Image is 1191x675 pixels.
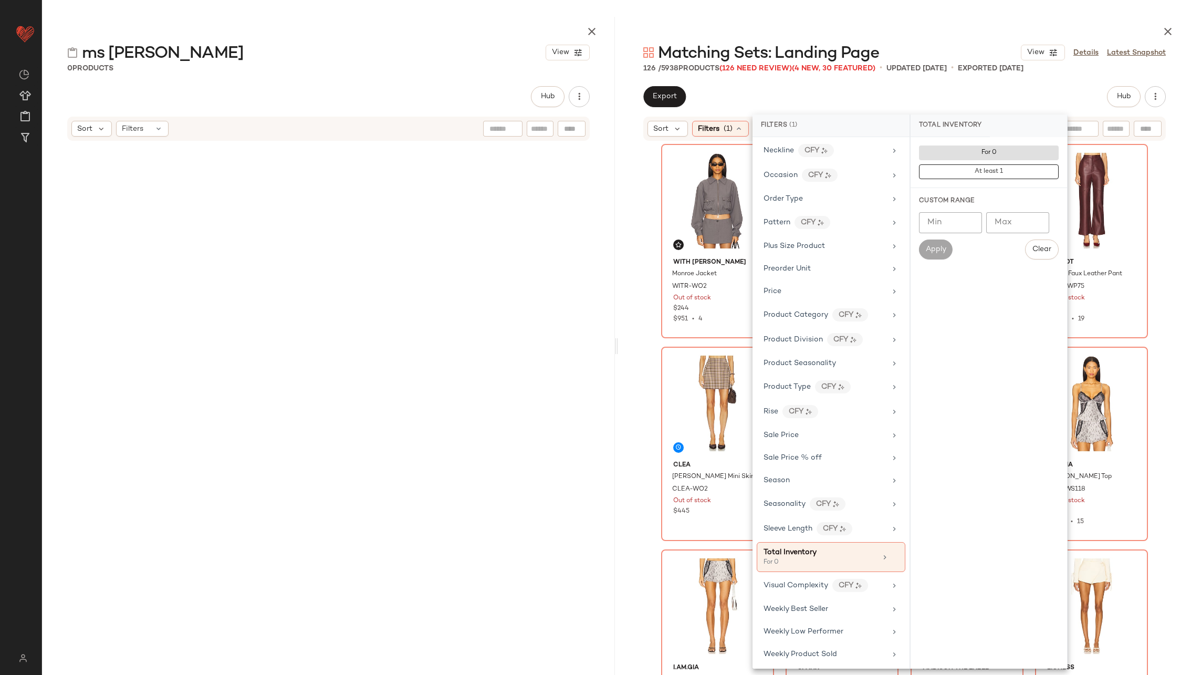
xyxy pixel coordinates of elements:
[1025,240,1059,259] button: Clear
[764,581,828,589] span: Visual Complexity
[719,65,792,72] span: (126 Need Review)
[1078,316,1084,323] span: 19
[652,92,677,101] span: Export
[880,62,882,75] span: •
[817,522,852,535] div: CFY
[764,171,798,179] span: Occasion
[974,168,1003,175] span: At least 1
[82,43,244,64] span: ms [PERSON_NAME]
[832,579,868,592] div: CFY
[764,336,823,344] span: Product Division
[838,384,844,390] img: ai.DGldD1NL.svg
[698,316,703,323] span: 4
[1077,518,1084,525] span: 15
[688,316,698,323] span: •
[764,454,822,462] span: Sale Price % off
[1116,92,1131,101] span: Hub
[67,63,113,74] div: Products
[798,144,834,157] div: CFY
[792,65,875,72] span: (4 New, 30 Featured)
[850,337,856,343] img: ai.DGldD1NL.svg
[789,121,798,130] span: (1)
[764,500,806,508] span: Seasonality
[15,23,36,44] img: heart_red.DM2ytmEG.svg
[546,45,590,60] button: View
[886,63,947,74] p: updated [DATE]
[1047,461,1136,470] span: I.AM.GIA
[67,65,72,72] span: 0
[672,282,707,292] span: WITR-WO2
[673,663,762,673] span: I.AM.GIA
[67,47,78,58] img: svg%3e
[673,461,762,470] span: Clea
[19,69,29,80] img: svg%3e
[1047,258,1136,267] span: Bardot
[672,472,756,482] span: [PERSON_NAME] Mini Skirt
[764,525,812,533] span: Sleeve Length
[815,380,851,393] div: CFY
[673,258,762,267] span: With [PERSON_NAME]
[764,383,811,391] span: Product Type
[764,548,817,556] span: Total Inventory
[551,48,569,57] span: View
[661,65,678,72] span: 5938
[673,496,711,506] span: Out of stock
[672,485,708,494] span: CLEA-WO2
[911,115,990,137] div: Total Inventory
[1073,47,1099,58] a: Details
[919,164,1059,179] button: At least 1
[764,558,869,567] div: For 0
[673,304,689,314] span: $244
[665,553,770,659] img: IAMR-WQ25_V1.jpg
[658,43,879,64] span: Matching Sets: Landing Page
[643,63,875,74] div: Products
[673,507,689,516] span: $445
[1021,45,1065,60] button: View
[764,219,790,226] span: Pattern
[806,409,812,415] img: ai.DGldD1NL.svg
[832,308,868,321] div: CFY
[643,86,686,107] button: Export
[764,147,794,154] span: Neckline
[643,65,661,72] span: 126 /
[665,350,770,456] img: CLEA-WO2_V1.jpg
[1032,245,1051,254] span: Clear
[764,242,825,250] span: Plus Size Product
[1107,47,1166,58] a: Latest Snapshot
[764,359,836,367] span: Product Seasonality
[919,146,1059,160] button: For 0
[1107,86,1141,107] button: Hub
[833,501,839,507] img: ai.DGldD1NL.svg
[827,333,863,346] div: CFY
[764,476,790,484] span: Season
[643,47,654,58] img: svg%3e
[531,86,565,107] button: Hub
[919,196,1059,206] div: Custom Range
[724,123,733,134] span: (1)
[540,92,555,101] span: Hub
[764,431,799,439] span: Sale Price
[672,269,717,279] span: Monroe Jacket
[782,405,818,418] div: CFY
[673,294,711,303] span: Out of stock
[795,216,830,229] div: CFY
[855,583,862,589] img: ai.DGldD1NL.svg
[764,287,781,295] span: Price
[840,526,846,532] img: ai.DGldD1NL.svg
[764,408,778,416] span: Rise
[753,115,910,137] div: Filters
[764,628,843,636] span: Weekly Low Performer
[698,123,719,134] span: Filters
[1046,472,1112,482] span: [PERSON_NAME] Top
[122,123,143,134] span: Filters
[764,195,803,203] span: Order Type
[1068,316,1078,323] span: •
[802,169,838,182] div: CFY
[653,123,668,134] span: Sort
[1046,269,1122,279] span: Karson Faux Leather Pant
[764,605,828,613] span: Weekly Best Seller
[810,497,845,511] div: CFY
[825,172,831,179] img: ai.DGldD1NL.svg
[951,62,954,75] span: •
[77,123,92,134] span: Sort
